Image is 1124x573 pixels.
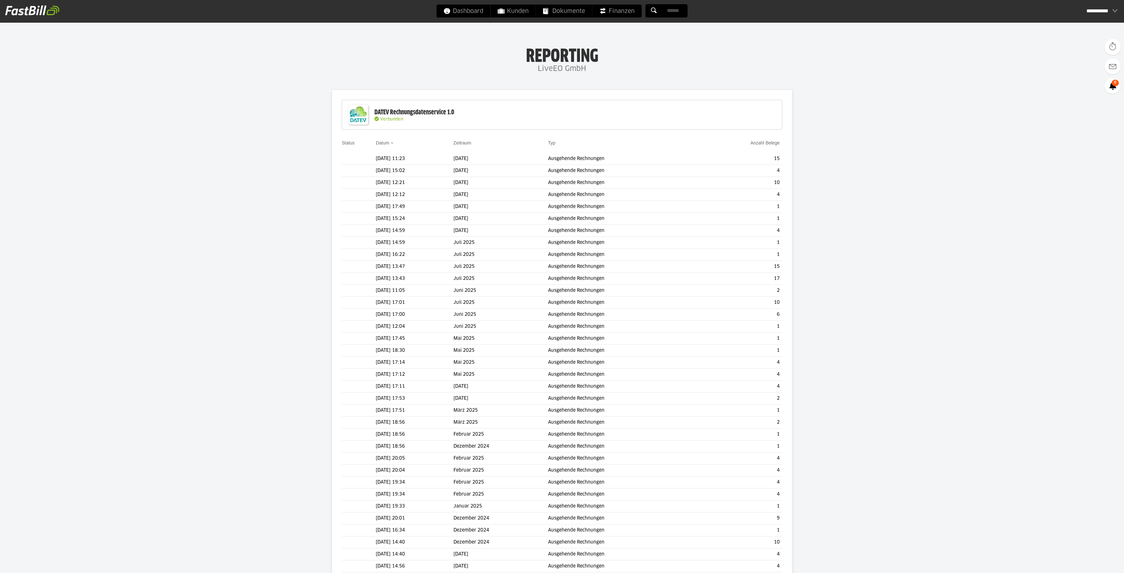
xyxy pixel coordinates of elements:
td: [DATE] 15:24 [376,213,453,225]
td: 4 [698,369,782,381]
td: Ausgehende Rechnungen [548,153,698,165]
td: [DATE] 20:05 [376,453,453,464]
td: [DATE] 19:34 [376,488,453,500]
td: 1 [698,405,782,417]
td: Ausgehende Rechnungen [548,297,698,309]
td: [DATE] 19:33 [376,500,453,512]
td: [DATE] [453,393,548,405]
td: 1 [698,201,782,213]
td: Ausgehende Rechnungen [548,464,698,476]
td: Dezember 2024 [453,512,548,524]
img: DATEV-Datenservice Logo [345,102,371,128]
td: Ausgehende Rechnungen [548,165,698,177]
td: [DATE] 17:14 [376,357,453,369]
td: 4 [698,464,782,476]
td: Mai 2025 [453,333,548,345]
td: [DATE] 17:45 [376,333,453,345]
td: Ausgehende Rechnungen [548,345,698,357]
td: [DATE] 14:59 [376,237,453,249]
td: 2 [698,285,782,297]
td: Mai 2025 [453,357,548,369]
td: Mai 2025 [453,345,548,357]
td: Juli 2025 [453,249,548,261]
td: [DATE] 19:34 [376,476,453,488]
td: [DATE] [453,201,548,213]
td: 10 [698,297,782,309]
td: 6 [698,309,782,321]
span: Kunden [498,5,529,17]
td: Ausgehende Rechnungen [548,512,698,524]
td: Februar 2025 [453,476,548,488]
td: Ausgehende Rechnungen [548,321,698,333]
div: DATEV Rechnungsdatenservice 1.0 [374,108,454,117]
td: 4 [698,488,782,500]
h1: Reporting [65,46,1059,63]
td: [DATE] [453,225,548,237]
td: Ausgehende Rechnungen [548,536,698,548]
td: 1 [698,321,782,333]
td: 15 [698,261,782,273]
td: Juni 2025 [453,285,548,297]
td: [DATE] 14:59 [376,225,453,237]
td: Ausgehende Rechnungen [548,405,698,417]
td: 1 [698,429,782,441]
td: [DATE] 18:56 [376,441,453,453]
td: 4 [698,225,782,237]
a: 8 [1105,78,1121,94]
td: Ausgehende Rechnungen [548,381,698,393]
td: [DATE] [453,548,548,560]
td: Ausgehende Rechnungen [548,189,698,201]
td: [DATE] [453,177,548,189]
td: 1 [698,345,782,357]
td: Ausgehende Rechnungen [548,237,698,249]
td: 2 [698,393,782,405]
td: Ausgehende Rechnungen [548,500,698,512]
td: Februar 2025 [453,429,548,441]
td: März 2025 [453,405,548,417]
td: 4 [698,357,782,369]
td: Januar 2025 [453,500,548,512]
td: [DATE] [453,213,548,225]
td: [DATE] 13:43 [376,273,453,285]
td: [DATE] 18:30 [376,345,453,357]
td: [DATE] 12:12 [376,189,453,201]
td: [DATE] 15:02 [376,165,453,177]
td: Mai 2025 [453,369,548,381]
td: 1 [698,524,782,536]
td: [DATE] 11:05 [376,285,453,297]
td: [DATE] 20:01 [376,512,453,524]
td: Ausgehende Rechnungen [548,201,698,213]
span: 8 [1112,80,1119,86]
td: 9 [698,512,782,524]
td: [DATE] 13:47 [376,261,453,273]
a: Anzahl Belege [751,140,780,145]
td: 17 [698,273,782,285]
td: Ausgehende Rechnungen [548,560,698,572]
td: [DATE] 18:56 [376,429,453,441]
td: [DATE] 17:49 [376,201,453,213]
td: Ausgehende Rechnungen [548,393,698,405]
td: Ausgehende Rechnungen [548,369,698,381]
td: 1 [698,237,782,249]
td: Ausgehende Rechnungen [548,357,698,369]
td: Juli 2025 [453,261,548,273]
a: Zeitraum [453,140,471,145]
td: [DATE] 14:40 [376,548,453,560]
td: Juli 2025 [453,237,548,249]
td: Dezember 2024 [453,441,548,453]
td: Juni 2025 [453,321,548,333]
td: 4 [698,381,782,393]
td: Ausgehende Rechnungen [548,285,698,297]
td: Ausgehende Rechnungen [548,488,698,500]
td: Februar 2025 [453,488,548,500]
td: [DATE] 16:34 [376,524,453,536]
td: [DATE] 17:12 [376,369,453,381]
td: Ausgehende Rechnungen [548,249,698,261]
td: Ausgehende Rechnungen [548,273,698,285]
td: Dezember 2024 [453,536,548,548]
td: 15 [698,153,782,165]
td: Februar 2025 [453,464,548,476]
a: Kunden [491,5,536,17]
td: [DATE] 17:01 [376,297,453,309]
td: Ausgehende Rechnungen [548,213,698,225]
